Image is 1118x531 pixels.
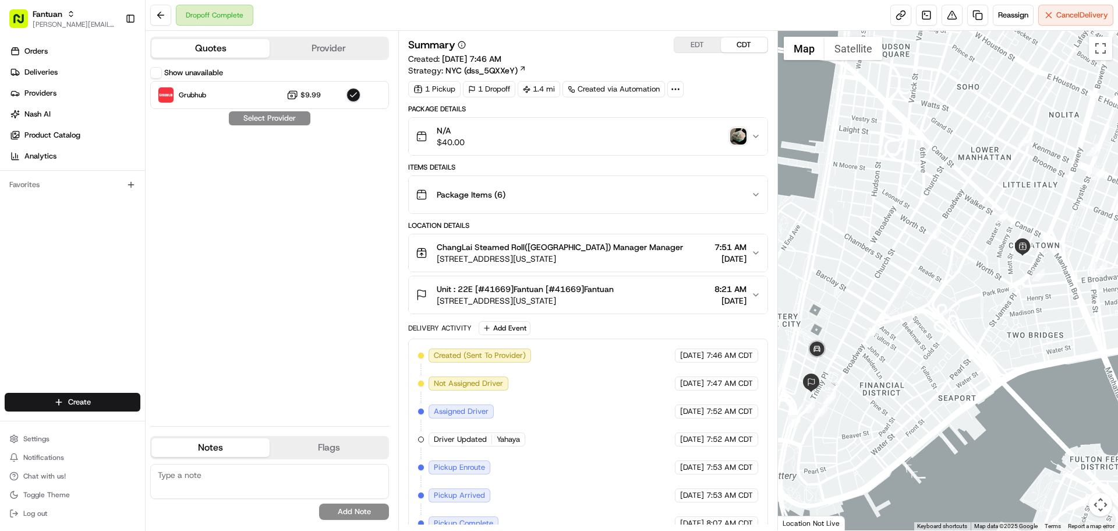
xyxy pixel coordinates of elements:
div: Location Details [408,221,767,230]
span: Create [68,397,91,407]
button: Provider [270,39,388,58]
span: Yahaya [497,434,520,445]
span: [DATE] [714,295,746,307]
span: 7:47 AM CDT [706,378,753,389]
div: Strategy: [408,65,526,76]
div: 12 [823,391,836,403]
a: Product Catalog [5,126,145,145]
span: Grubhub [179,90,206,100]
img: Google [781,515,819,530]
div: 9 [928,227,941,240]
div: 10 [865,323,878,336]
img: 1732323095091-59ea418b-cfe3-43c8-9ae0-d0d06d6fd42c [24,111,45,132]
button: Map camera controls [1089,493,1112,516]
button: EDT [674,37,721,52]
span: [STREET_ADDRESS][US_STATE] [437,295,614,307]
div: 4 [1095,231,1108,244]
span: 7:53 AM CDT [706,462,753,473]
button: Create [5,393,140,412]
a: Powered byPylon [82,289,141,298]
img: Nash [12,12,35,35]
span: Deliveries [24,67,58,78]
span: ChangLai Steamed Roll([GEOGRAPHIC_DATA]) Manager Manager [437,241,683,253]
div: 1 Pickup [408,81,461,97]
h3: Summary [408,40,455,50]
div: 14 [802,400,815,413]
span: Orders [24,46,48,57]
div: 1 Dropoff [463,81,515,97]
span: [PERSON_NAME][EMAIL_ADDRESS][DOMAIN_NAME] [33,20,116,29]
span: Assigned Driver [434,406,489,417]
a: Open this area in Google Maps (opens a new window) [781,515,819,530]
div: 3 [1086,143,1099,156]
button: Quotes [151,39,270,58]
div: 📗 [12,262,21,271]
a: 📗Knowledge Base [7,256,94,277]
span: 7:51 AM [714,241,746,253]
div: 5 [1095,262,1108,275]
span: [PERSON_NAME] [36,212,94,221]
div: 11 [822,393,834,406]
span: $40.00 [437,136,465,148]
span: Providers [24,88,56,99]
span: Toggle Theme [23,490,70,500]
a: 💻API Documentation [94,256,192,277]
div: 13 [788,415,801,428]
button: N/A$40.00photo_proof_of_delivery image [409,118,767,155]
button: Notes [151,438,270,457]
span: • [97,212,101,221]
button: See all [181,149,212,163]
div: Start new chat [52,111,191,123]
button: Toggle fullscreen view [1089,37,1112,60]
button: Flags [270,438,388,457]
a: Deliveries [5,63,145,82]
span: Log out [23,509,47,518]
a: Providers [5,84,145,103]
button: Show satellite imagery [825,37,882,60]
span: N/A [437,125,465,136]
div: 1.4 mi [518,81,560,97]
div: Items Details [408,163,767,172]
div: Delivery Activity [408,323,472,333]
button: Show street map [784,37,825,60]
span: [DATE] [680,518,704,529]
button: Fantuan [33,8,62,20]
span: 8:21 AM [714,283,746,295]
div: Package Details [408,104,767,114]
button: Fantuan[PERSON_NAME][EMAIL_ADDRESS][DOMAIN_NAME] [5,5,121,33]
div: 1 [1018,133,1031,146]
button: $9.99 [286,89,321,101]
div: We're available if you need us! [52,123,160,132]
div: Favorites [5,175,140,194]
span: Created (Sent To Provider) [434,350,526,361]
span: $9.99 [300,90,321,100]
span: Product Catalog [24,130,80,140]
span: [DATE] [680,406,704,417]
span: Chat with us! [23,472,66,481]
span: [PERSON_NAME] [36,181,94,190]
a: Created via Automation [562,81,665,97]
span: Package Items ( 6 ) [437,189,505,201]
span: Settings [23,434,49,444]
button: Package Items (6) [409,176,767,213]
button: CancelDelivery [1038,5,1113,26]
a: Analytics [5,147,145,166]
button: Log out [5,505,140,522]
img: 1736555255976-a54dd68f-1ca7-489b-9aae-adbdc363a1c4 [12,111,33,132]
button: ChangLai Steamed Roll([GEOGRAPHIC_DATA]) Manager Manager[STREET_ADDRESS][US_STATE]7:51 AM[DATE] [409,234,767,272]
img: Grubhub [158,87,174,103]
span: Unit : 22E [#41669]Fantuan [#41669]Fantuan [437,283,614,295]
span: Pickup Enroute [434,462,485,473]
div: 2 [1092,167,1105,180]
span: Driver Updated [434,434,487,445]
span: [DATE] [680,378,704,389]
button: CDT [721,37,767,52]
button: Settings [5,431,140,447]
button: Chat with us! [5,468,140,484]
span: Cancel Delivery [1056,10,1108,20]
button: Notifications [5,449,140,466]
span: [DATE] [103,181,127,190]
a: Report a map error [1068,523,1115,529]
